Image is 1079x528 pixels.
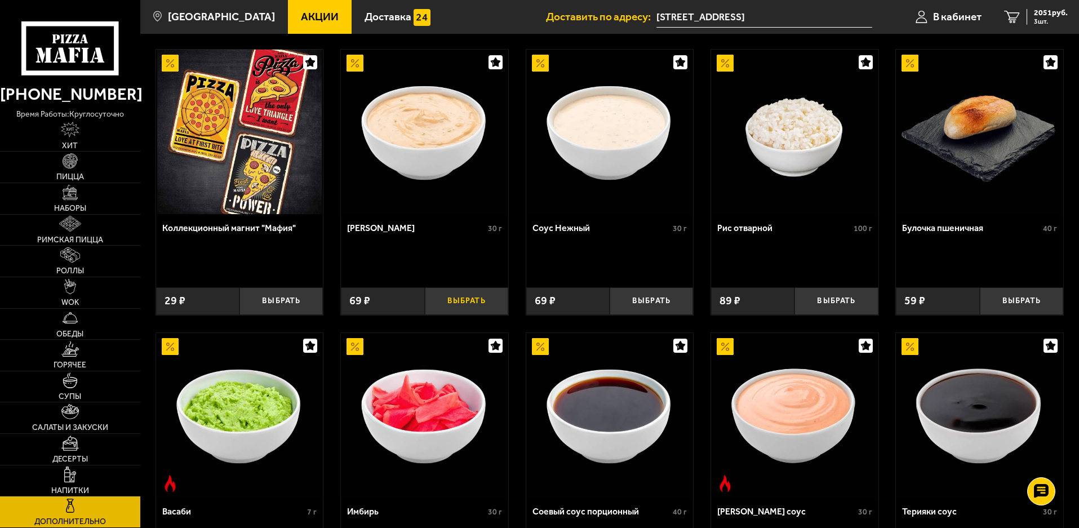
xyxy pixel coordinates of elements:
[717,475,734,492] img: Острое блюдо
[488,224,502,233] span: 30 г
[532,223,671,233] div: Соус Нежный
[896,50,1063,214] a: АкционныйБулочка пшеничная
[898,50,1062,214] img: Булочка пшеничная
[1043,224,1057,233] span: 40 г
[32,424,108,432] span: Салаты и закуски
[526,50,694,214] a: АкционныйСоус Нежный
[365,11,411,22] span: Доставка
[54,361,86,369] span: Горячее
[54,205,86,212] span: Наборы
[898,333,1062,498] img: Терияки соус
[37,236,103,244] span: Римская пицца
[162,506,305,517] div: Васаби
[673,224,687,233] span: 30 г
[162,475,179,492] img: Острое блюдо
[34,518,106,526] span: Дополнительно
[341,333,508,498] a: АкционныйИмбирь
[347,506,485,517] div: Имбирь
[61,299,79,307] span: WOK
[51,487,89,495] span: Напитки
[896,333,1063,498] a: АкционныйТерияки соус
[794,287,878,315] button: Выбрать
[610,287,693,315] button: Выбрать
[717,223,851,233] div: Рис отварной
[239,287,323,315] button: Выбрать
[162,55,179,72] img: Акционный
[532,55,549,72] img: Акционный
[712,333,877,498] img: Спайси соус
[59,393,81,401] span: Супы
[535,295,556,307] span: 69 ₽
[712,50,877,214] img: Рис отварной
[717,338,734,355] img: Акционный
[854,224,872,233] span: 100 г
[656,7,872,28] input: Ваш адрес доставки
[162,338,179,355] img: Акционный
[1043,507,1057,517] span: 30 г
[904,295,925,307] span: 59 ₽
[342,333,507,498] img: Имбирь
[349,295,370,307] span: 69 ₽
[341,50,508,214] a: АкционныйСоус Деликатес
[720,295,740,307] span: 89 ₽
[532,338,549,355] img: Акционный
[347,338,363,355] img: Акционный
[1034,9,1068,17] span: 2051 руб.
[156,50,323,214] a: АкционныйКоллекционный магнит "Мафия"
[347,223,485,233] div: [PERSON_NAME]
[307,507,317,517] span: 7 г
[717,55,734,72] img: Акционный
[56,267,84,275] span: Роллы
[711,333,878,498] a: АкционныйОстрое блюдоСпайси соус
[526,333,694,498] a: АкционныйСоевый соус порционный
[546,11,656,22] span: Доставить по адресу:
[488,507,502,517] span: 30 г
[711,50,878,214] a: АкционныйРис отварной
[157,333,322,498] img: Васаби
[673,507,687,517] span: 40 г
[527,50,692,214] img: Соус Нежный
[532,506,671,517] div: Соевый соус порционный
[168,11,275,22] span: [GEOGRAPHIC_DATA]
[52,455,88,463] span: Десерты
[347,55,363,72] img: Акционный
[933,11,982,22] span: В кабинет
[902,338,918,355] img: Акционный
[980,287,1063,315] button: Выбрать
[717,506,855,517] div: [PERSON_NAME] соус
[165,295,185,307] span: 29 ₽
[301,11,339,22] span: Акции
[527,333,692,498] img: Соевый соус порционный
[162,223,314,233] div: Коллекционный магнит "Мафия"
[342,50,507,214] img: Соус Деликатес
[902,55,918,72] img: Акционный
[414,9,430,26] img: 15daf4d41897b9f0e9f617042186c801.svg
[56,330,83,338] span: Обеды
[425,287,508,315] button: Выбрать
[62,142,78,150] span: Хит
[902,506,1040,517] div: Терияки соус
[1034,18,1068,25] span: 3 шт.
[858,507,872,517] span: 30 г
[156,333,323,498] a: АкционныйОстрое блюдоВасаби
[902,223,1040,233] div: Булочка пшеничная
[157,50,322,214] img: Коллекционный магнит "Мафия"
[56,173,84,181] span: Пицца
